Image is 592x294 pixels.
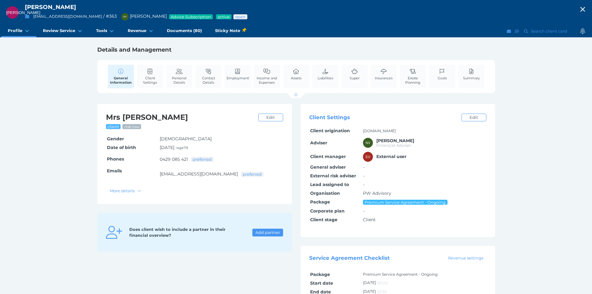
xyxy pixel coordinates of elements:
[96,28,107,33] span: Tools
[129,227,226,238] span: Does client wish to include a partner in their financial overview?
[107,136,124,142] span: Gender
[363,217,376,222] span: Client
[376,138,414,143] span: Nancy Vos
[235,14,246,19] span: Advice status: Review not yet booked in
[362,270,486,279] td: Premium Service Agreement - Ongoing
[166,65,192,88] a: Personal Details
[316,65,335,84] a: Liabilities
[366,155,370,159] span: EU
[445,255,486,261] a: Revenue settings
[192,157,212,162] span: preferred
[363,173,365,179] span: -
[107,187,145,194] button: More details
[377,281,388,285] span: 00:00
[8,28,22,33] span: Profile
[25,3,76,11] span: [PERSON_NAME]
[170,14,212,19] span: Advice Subscription
[461,65,481,84] a: Summary
[400,65,426,88] a: Estate Planning
[438,76,447,80] span: Goals
[362,279,486,287] td: [DATE]
[364,200,446,205] span: Premium Service Agreement - Ongoing
[160,171,238,177] a: [EMAIL_ADDRESS][DOMAIN_NAME]
[109,76,132,85] span: General Information
[123,15,126,18] span: NV
[167,28,202,33] span: Documents (80)
[106,113,255,122] h2: Mrs [PERSON_NAME]
[160,136,212,142] span: [DEMOGRAPHIC_DATA]
[215,27,246,34] span: Sticky Note
[108,65,134,88] a: General Information
[461,114,486,121] a: Edit
[252,229,283,236] button: Add partner
[195,65,222,88] a: Contact Details
[217,14,230,19] span: Service package status: Active service agreement in place
[160,156,188,162] a: 0429 085 421
[107,124,120,129] span: client
[377,289,387,294] span: 23:59
[139,76,162,85] span: Client Settings
[445,255,486,260] span: Revenue settings
[168,76,191,85] span: Personal Details
[291,76,301,80] span: Assets
[264,115,277,120] span: Edit
[310,154,346,159] span: Client manager
[310,199,330,205] span: Package
[103,13,117,19] span: / # 363
[350,76,360,80] span: Super
[36,25,89,37] a: Review Service
[514,27,520,35] button: SMS
[310,272,330,277] span: Package
[310,190,340,196] span: Organisation
[467,115,480,120] span: Edit
[373,65,394,84] a: Insurances
[43,28,75,33] span: Review Service
[375,76,392,80] span: Insurances
[309,114,350,121] span: Client Settings
[225,65,250,84] a: Employment
[107,145,136,150] span: Date of birth
[107,156,124,162] span: Phones
[1,25,36,37] a: Profile
[318,76,333,80] span: Liabilities
[6,10,40,15] span: [PERSON_NAME]
[530,29,570,34] span: Search client card
[362,127,486,135] td: [DOMAIN_NAME]
[310,280,333,286] span: Start date
[255,76,278,85] span: Income and Expenses
[309,255,390,261] span: Service Agreement Checklist
[33,14,102,19] a: [EMAIL_ADDRESS][DOMAIN_NAME]
[121,25,160,37] a: Revenue
[348,65,361,84] a: Super
[160,145,188,150] span: [DATE] •
[363,190,391,196] span: PW Advisory
[310,182,349,187] span: Lead assigned to
[363,164,365,170] span: -
[227,76,249,80] span: Employment
[363,138,373,148] div: Nancy Vos
[363,208,365,214] span: -
[23,13,31,21] button: Email
[376,154,406,159] span: External user
[521,27,570,35] button: Search client card
[363,182,365,187] span: -
[242,172,262,177] span: preferred
[363,152,373,162] div: External user
[376,143,411,148] span: Financial Adviser
[463,76,480,80] span: Summary
[197,76,220,85] span: Contact Details
[137,65,163,88] a: Client Settings
[253,230,282,235] span: Add partner
[118,13,167,19] span: [PERSON_NAME]
[121,13,129,21] div: Nancy Vos
[310,208,345,214] span: Corporate plan
[6,6,19,19] div: Jan O'shea
[107,188,136,193] span: More details
[128,28,146,33] span: Revenue
[310,140,327,146] span: Adviser
[310,128,350,133] span: Client origination
[258,114,283,121] a: Edit
[366,141,370,145] span: NV
[124,124,140,129] span: risk: low
[107,168,122,174] span: Emails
